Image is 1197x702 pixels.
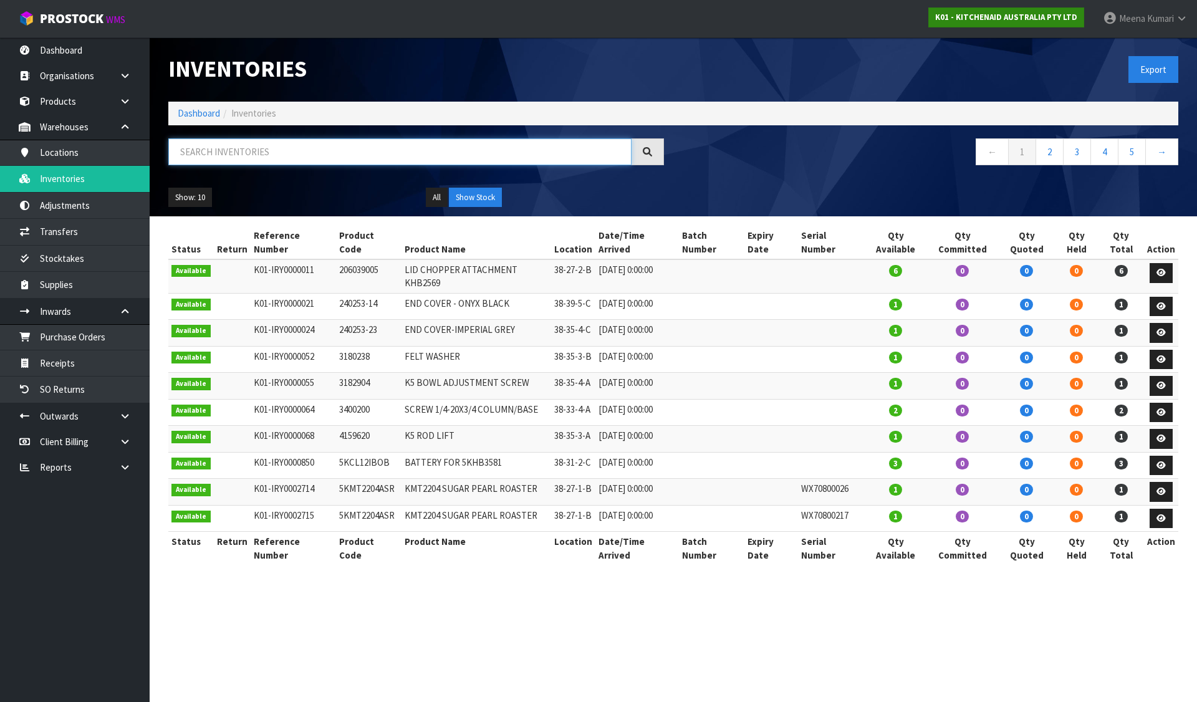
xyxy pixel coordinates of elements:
[798,505,864,532] td: WX70800217
[1128,56,1178,83] button: Export
[1070,378,1083,390] span: 0
[1020,299,1033,310] span: 0
[251,532,337,565] th: Reference Number
[336,399,401,426] td: 3400200
[1115,511,1128,522] span: 1
[935,12,1077,22] strong: K01 - KITCHENAID AUSTRALIA PTY LTD
[956,265,969,277] span: 0
[106,14,125,26] small: WMS
[551,532,595,565] th: Location
[595,320,679,347] td: [DATE] 0:00:00
[956,405,969,416] span: 0
[401,505,551,532] td: KMT2204 SUGAR PEARL ROASTER
[401,399,551,426] td: SCREW 1/4-20X3/4 COLUMN/BASE
[1070,405,1083,416] span: 0
[401,320,551,347] td: END COVER-IMPERIAL GREY
[998,226,1055,259] th: Qty Quoted
[865,226,927,259] th: Qty Available
[889,511,902,522] span: 1
[251,226,337,259] th: Reference Number
[1070,458,1083,469] span: 0
[1115,458,1128,469] span: 3
[798,532,864,565] th: Serial Number
[336,293,401,320] td: 240253-14
[449,188,502,208] button: Show Stock
[1098,226,1144,259] th: Qty Total
[956,484,969,496] span: 0
[1147,12,1174,24] span: Kumari
[336,505,401,532] td: 5KMT2204ASR
[401,426,551,453] td: K5 ROD LIFT
[889,265,902,277] span: 6
[336,226,401,259] th: Product Code
[551,226,595,259] th: Location
[251,320,337,347] td: K01-IRY0000024
[168,532,214,565] th: Status
[401,479,551,506] td: KMT2204 SUGAR PEARL ROASTER
[1070,431,1083,443] span: 0
[426,188,448,208] button: All
[1070,265,1083,277] span: 0
[178,107,220,119] a: Dashboard
[401,293,551,320] td: END COVER - ONYX BLACK
[595,373,679,400] td: [DATE] 0:00:00
[595,346,679,373] td: [DATE] 0:00:00
[928,7,1084,27] a: K01 - KITCHENAID AUSTRALIA PTY LTD
[1063,138,1091,165] a: 3
[251,293,337,320] td: K01-IRY0000021
[168,188,212,208] button: Show: 10
[595,259,679,293] td: [DATE] 0:00:00
[1020,352,1033,363] span: 0
[231,107,276,119] span: Inventories
[595,399,679,426] td: [DATE] 0:00:00
[551,505,595,532] td: 38-27-1-B
[889,378,902,390] span: 1
[40,11,103,27] span: ProStock
[889,431,902,443] span: 1
[168,226,214,259] th: Status
[336,259,401,293] td: 206039005
[595,226,679,259] th: Date/Time Arrived
[1115,265,1128,277] span: 6
[1070,484,1083,496] span: 0
[595,479,679,506] td: [DATE] 0:00:00
[401,346,551,373] td: FELT WASHER
[1070,325,1083,337] span: 0
[889,352,902,363] span: 1
[956,325,969,337] span: 0
[1115,431,1128,443] span: 1
[1020,511,1033,522] span: 0
[401,452,551,479] td: BATTERY FOR 5KHB3581
[956,378,969,390] span: 0
[889,458,902,469] span: 3
[1145,138,1178,165] a: →
[1020,431,1033,443] span: 0
[1115,484,1128,496] span: 1
[956,299,969,310] span: 0
[744,532,798,565] th: Expiry Date
[251,373,337,400] td: K01-IRY0000055
[1118,138,1146,165] a: 5
[551,452,595,479] td: 38-31-2-C
[168,56,664,82] h1: Inventories
[551,320,595,347] td: 38-35-4-C
[336,373,401,400] td: 3182904
[956,511,969,522] span: 0
[1115,378,1128,390] span: 1
[551,259,595,293] td: 38-27-2-B
[1070,511,1083,522] span: 0
[19,11,34,26] img: cube-alt.png
[679,532,744,565] th: Batch Number
[401,373,551,400] td: K5 BOWL ADJUSTMENT SCREW
[551,373,595,400] td: 38-35-4-A
[1036,138,1064,165] a: 2
[1115,352,1128,363] span: 1
[1020,265,1033,277] span: 0
[889,299,902,310] span: 1
[171,265,211,277] span: Available
[1055,226,1098,259] th: Qty Held
[1119,12,1145,24] span: Meena
[251,505,337,532] td: K01-IRY0002715
[171,484,211,496] span: Available
[171,352,211,364] span: Available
